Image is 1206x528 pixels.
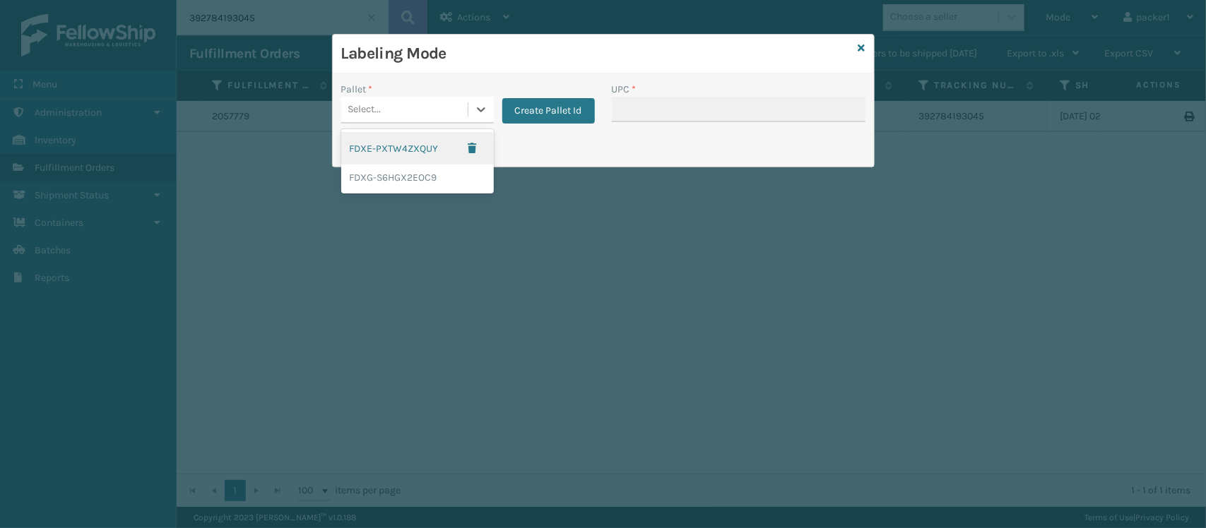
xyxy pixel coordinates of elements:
h3: Labeling Mode [341,43,853,64]
div: FDXE-PXTW4ZXQUY [341,132,494,164]
div: FDXG-S6HGX2EOC9 [341,164,494,191]
label: UPC [612,82,637,97]
button: Create Pallet Id [502,98,595,124]
div: Select... [348,102,382,117]
label: Pallet [341,82,373,97]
